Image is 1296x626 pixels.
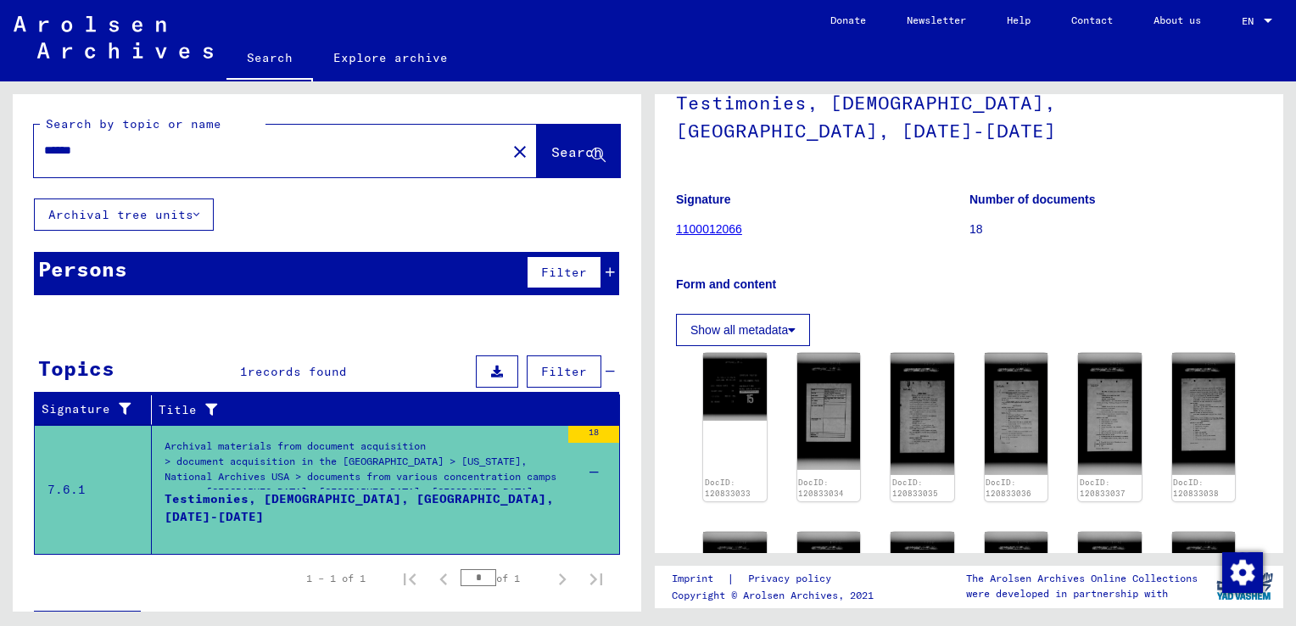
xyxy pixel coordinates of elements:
div: Title [159,396,603,423]
font: Title [159,401,197,419]
span: 1 [240,364,248,379]
img: 001.jpg [985,353,1048,475]
img: 001.jpg [891,353,954,475]
div: Change consent [1221,551,1262,592]
mat-icon: close [510,142,530,162]
p: were developed in partnership with [966,586,1198,601]
h1: Testimonies, [DEMOGRAPHIC_DATA], [GEOGRAPHIC_DATA], [DATE]-[DATE] [676,64,1262,166]
td: 7.6.1 [35,425,152,554]
img: 001.jpg [1172,353,1236,475]
font: Show all metadata [690,323,788,337]
img: 001.jpg [797,353,861,470]
button: Show all metadata [676,314,810,346]
div: Topics [38,353,115,383]
b: Form and content [676,277,776,291]
mat-label: Search by topic or name [46,116,221,131]
span: Filter [541,364,587,379]
span: EN [1242,15,1260,27]
a: Privacy policy [735,570,852,588]
button: Next page [545,562,579,595]
p: Copyright © Arolsen Archives, 2021 [672,588,874,603]
a: 1100012066 [676,222,742,236]
span: records found [248,364,347,379]
button: First page [393,562,427,595]
button: Clear [503,134,537,168]
div: 1 – 1 of 1 [306,571,366,586]
div: Archival materials from document acquisition > document acquisition in the [GEOGRAPHIC_DATA] > [U... [165,439,560,498]
a: DocID: 120833035 [892,478,938,499]
img: 001.jpg [703,353,767,421]
button: Filter [527,256,601,288]
img: Change consent [1222,552,1263,593]
span: Filter [541,265,587,280]
button: Last page [579,562,613,595]
button: Archival tree units [34,198,214,231]
a: DocID: 120833038 [1173,478,1219,499]
p: 18 [969,221,1262,238]
a: DocID: 120833037 [1080,478,1126,499]
img: Arolsen_neg.svg [14,16,213,59]
p: The Arolsen Archives Online Collections [966,571,1198,586]
font: | [727,570,735,588]
div: Testimonies, [DEMOGRAPHIC_DATA], [GEOGRAPHIC_DATA], [DATE]-[DATE] [165,490,560,541]
a: DocID: 120833036 [986,478,1031,499]
button: Previous page [427,562,461,595]
b: Signature [676,193,731,206]
a: Explore archive [313,37,468,78]
b: Number of documents [969,193,1096,206]
span: Search [551,143,602,160]
a: Search [226,37,313,81]
img: yv_logo.png [1213,565,1276,607]
font: of 1 [496,572,520,584]
font: Signature [42,400,110,418]
div: 18 [568,426,619,443]
a: Imprint [672,570,727,588]
div: Signature [42,396,155,423]
img: 001.jpg [1078,353,1142,475]
a: DocID: 120833034 [798,478,844,499]
div: Persons [38,254,127,284]
a: DocID: 120833033 [705,478,751,499]
button: Search [537,125,620,177]
button: Filter [527,355,601,388]
font: Archival tree units [48,207,193,222]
